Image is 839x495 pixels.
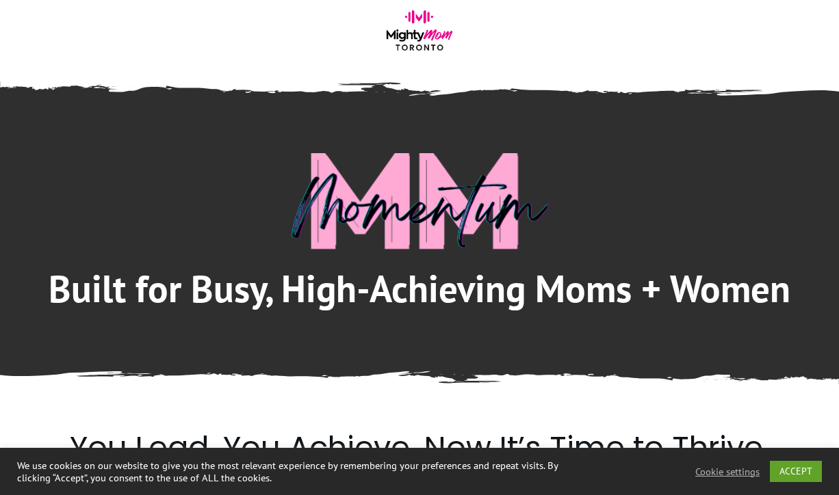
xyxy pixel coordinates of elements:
a: ACCEPT [770,461,822,482]
div: We use cookies on our website to give you the most relevant experience by remembering your prefer... [17,459,580,484]
h2: You Lead. You Achieve. Now It’s Time to Thrive. [14,426,825,485]
a: Cookie settings [695,466,760,478]
h1: Built for Busy, High-Achieving Moms + Women [14,264,825,330]
img: mightymom-momentum-program-jess-sennet-toronto [291,153,549,250]
img: mightymom-logo-toronto [382,10,457,57]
